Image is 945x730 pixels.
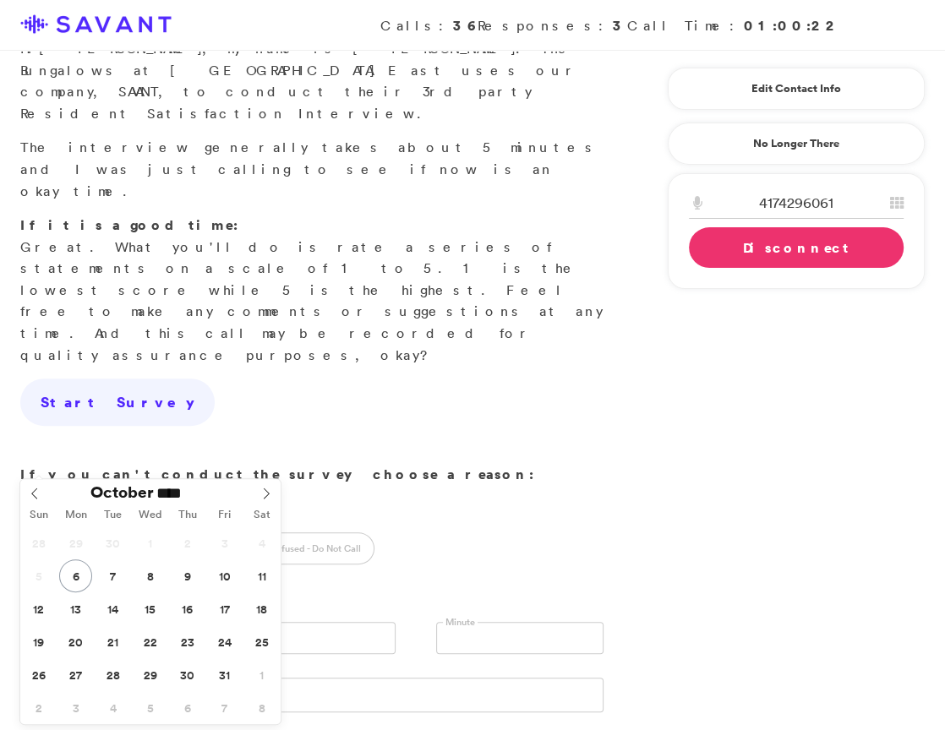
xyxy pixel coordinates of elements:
[22,658,55,691] span: October 26, 2025
[96,691,129,724] span: November 4, 2025
[257,532,374,564] label: Refused - Do Not Call
[22,592,55,625] span: October 12, 2025
[689,75,904,102] a: Edit Contact Info
[95,509,132,520] span: Tue
[20,137,604,202] p: The interview generally takes about 5 minutes and I was just calling to see if now is an okay time.
[96,559,129,592] span: October 7, 2025
[171,526,204,559] span: October 2, 2025
[59,559,92,592] span: October 6, 2025
[134,625,167,658] span: October 22, 2025
[154,484,215,502] input: Year
[134,592,167,625] span: October 15, 2025
[59,658,92,691] span: October 27, 2025
[20,16,604,124] p: Hi , my name is [PERSON_NAME]. The Bungalows at [GEOGRAPHIC_DATA] East uses our company, SAVANT, ...
[22,625,55,658] span: October 19, 2025
[206,509,243,520] span: Fri
[59,625,92,658] span: October 20, 2025
[245,625,278,658] span: October 25, 2025
[171,559,204,592] span: October 9, 2025
[96,625,129,658] span: October 21, 2025
[245,691,278,724] span: November 8, 2025
[20,509,57,520] span: Sun
[245,559,278,592] span: October 11, 2025
[169,509,206,520] span: Thu
[689,227,904,268] a: Disconnect
[208,592,241,625] span: October 17, 2025
[245,658,278,691] span: November 1, 2025
[59,592,92,625] span: October 13, 2025
[613,16,627,35] strong: 3
[96,658,129,691] span: October 28, 2025
[171,691,204,724] span: November 6, 2025
[668,123,925,165] a: No Longer There
[208,526,241,559] span: October 3, 2025
[39,40,202,57] span: [PERSON_NAME]
[96,592,129,625] span: October 14, 2025
[245,592,278,625] span: October 18, 2025
[20,465,534,483] strong: If you can't conduct the survey choose a reason:
[20,379,215,426] a: Start Survey
[134,526,167,559] span: October 1, 2025
[243,509,281,520] span: Sat
[22,559,55,592] span: October 5, 2025
[171,658,204,691] span: October 30, 2025
[134,559,167,592] span: October 8, 2025
[134,691,167,724] span: November 5, 2025
[245,526,278,559] span: October 4, 2025
[132,509,169,520] span: Wed
[59,526,92,559] span: September 29, 2025
[208,691,241,724] span: November 7, 2025
[171,592,204,625] span: October 16, 2025
[22,526,55,559] span: September 28, 2025
[443,616,478,629] label: Minute
[208,559,241,592] span: October 10, 2025
[22,691,55,724] span: November 2, 2025
[20,215,238,234] strong: If it is a good time:
[208,625,241,658] span: October 24, 2025
[208,658,241,691] span: October 31, 2025
[57,509,95,520] span: Mon
[20,215,604,366] p: Great. What you'll do is rate a series of statements on a scale of 1 to 5. 1 is the lowest score ...
[453,16,478,35] strong: 36
[171,625,204,658] span: October 23, 2025
[90,484,154,500] span: October
[59,691,92,724] span: November 3, 2025
[134,658,167,691] span: October 29, 2025
[96,526,129,559] span: September 30, 2025
[744,16,840,35] strong: 01:00:22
